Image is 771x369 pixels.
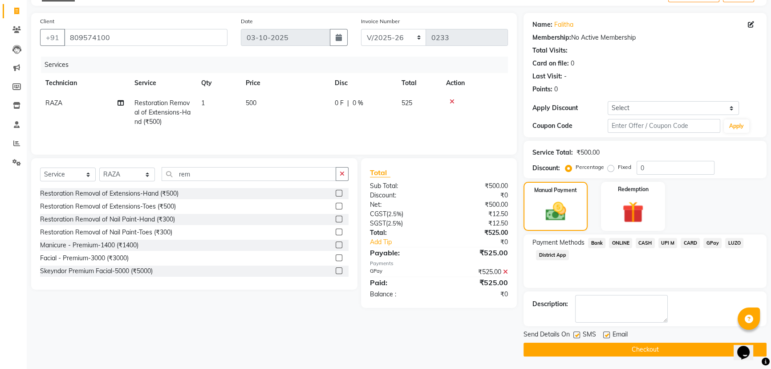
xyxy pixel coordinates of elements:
[532,85,552,94] div: Points:
[554,85,558,94] div: 0
[532,103,608,113] div: Apply Discount
[45,99,62,107] span: RAZA
[439,200,515,209] div: ₹500.00
[129,73,196,93] th: Service
[363,209,439,219] div: ( )
[439,277,515,288] div: ₹525.00
[439,219,515,228] div: ₹12.50
[201,99,205,107] span: 1
[134,99,191,126] span: Restoration Removal of Extensions-Hand (₹500)
[40,266,153,276] div: Skeyndor Premium Facial-5000 (₹5000)
[246,99,256,107] span: 500
[240,73,329,93] th: Price
[532,33,758,42] div: No Active Membership
[608,119,720,133] input: Enter Offer / Coupon Code
[439,290,515,299] div: ₹0
[363,219,439,228] div: ( )
[241,17,253,25] label: Date
[396,73,441,93] th: Total
[576,163,604,171] label: Percentage
[583,330,596,341] span: SMS
[40,228,172,237] div: Restoration Removal of Nail Paint-Toes (₹300)
[618,163,631,171] label: Fixed
[439,209,515,219] div: ₹12.50
[536,250,569,260] span: District App
[41,57,515,73] div: Services
[162,167,336,181] input: Search or Scan
[40,254,129,263] div: Facial - Premium-3000 (₹3000)
[554,20,573,29] a: Falitha
[439,191,515,200] div: ₹0
[370,168,390,177] span: Total
[363,191,439,200] div: Discount:
[370,260,508,267] div: Payments
[363,238,452,247] a: Add Tip
[439,267,515,277] div: ₹525.00
[681,238,700,248] span: CARD
[40,17,54,25] label: Client
[523,330,570,341] span: Send Details On
[40,202,176,211] div: Restoration Removal of Extensions-Toes (₹500)
[725,238,743,248] span: LUZO
[532,72,562,81] div: Last Visit:
[353,98,363,108] span: 0 %
[658,238,678,248] span: UPI M
[363,290,439,299] div: Balance :
[616,199,650,225] img: _gift.svg
[40,29,65,46] button: +91
[40,73,129,93] th: Technician
[532,33,571,42] div: Membership:
[571,59,574,68] div: 0
[439,181,515,191] div: ₹500.00
[388,220,401,227] span: 2.5%
[363,228,439,238] div: Total:
[329,73,396,93] th: Disc
[564,72,567,81] div: -
[370,210,386,218] span: CGST
[439,247,515,258] div: ₹525.00
[40,241,138,250] div: Manicure - Premium-1400 (₹1400)
[363,247,439,258] div: Payable:
[532,20,552,29] div: Name:
[361,17,400,25] label: Invoice Number
[451,238,515,247] div: ₹0
[64,29,227,46] input: Search by Name/Mobile/Email/Code
[613,330,628,341] span: Email
[532,46,568,55] div: Total Visits:
[539,200,572,223] img: _cash.svg
[609,238,632,248] span: ONLINE
[40,215,175,224] div: Restoration Removal of Nail Paint-Hand (₹300)
[534,186,577,194] label: Manual Payment
[196,73,240,93] th: Qty
[618,185,649,193] label: Redemption
[363,267,439,277] div: GPay
[532,299,568,309] div: Description:
[370,219,386,227] span: SGST
[388,210,402,217] span: 2.5%
[703,238,722,248] span: GPay
[441,73,508,93] th: Action
[363,181,439,191] div: Sub Total:
[532,59,569,68] div: Card on file:
[576,148,600,157] div: ₹500.00
[335,98,344,108] span: 0 F
[523,343,767,357] button: Checkout
[439,228,515,238] div: ₹525.00
[402,99,412,107] span: 525
[532,238,584,247] span: Payment Methods
[40,189,179,198] div: Restoration Removal of Extensions-Hand (₹500)
[347,98,349,108] span: |
[724,119,749,133] button: Apply
[532,121,608,131] div: Coupon Code
[363,200,439,209] div: Net:
[588,238,605,248] span: Bank
[532,148,573,157] div: Service Total:
[532,164,560,173] div: Discount:
[363,277,439,288] div: Paid:
[734,333,762,360] iframe: chat widget
[636,238,655,248] span: CASH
